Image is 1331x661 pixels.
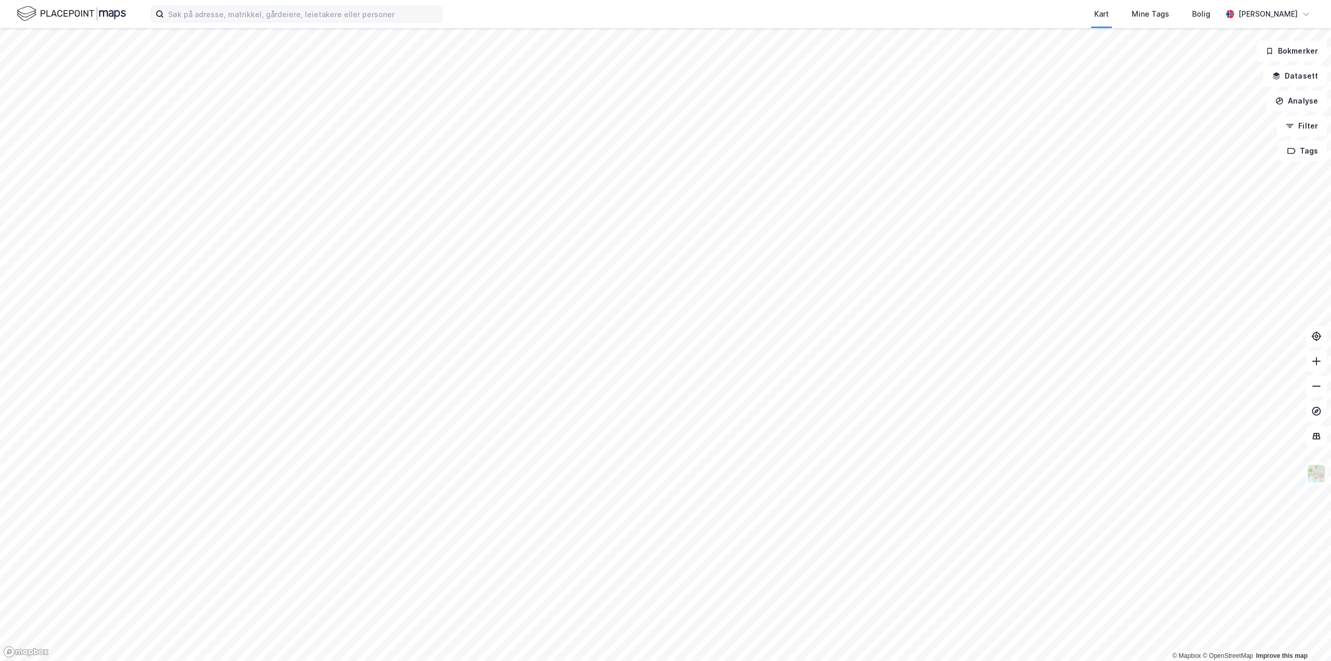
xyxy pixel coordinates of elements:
img: logo.f888ab2527a4732fd821a326f86c7f29.svg [17,5,126,23]
div: Bolig [1192,8,1210,20]
div: [PERSON_NAME] [1238,8,1298,20]
a: OpenStreetMap [1202,652,1253,659]
div: Kart [1094,8,1109,20]
button: Analyse [1266,91,1327,111]
a: Mapbox [1172,652,1201,659]
a: Mapbox homepage [3,646,49,658]
div: Mine Tags [1132,8,1169,20]
input: Søk på adresse, matrikkel, gårdeiere, leietakere eller personer [164,6,442,22]
button: Filter [1277,116,1327,136]
button: Bokmerker [1257,41,1327,61]
img: Z [1307,464,1326,484]
div: Kontrollprogram for chat [1279,611,1331,661]
iframe: Chat Widget [1279,611,1331,661]
button: Tags [1278,141,1327,161]
button: Datasett [1263,66,1327,86]
a: Improve this map [1256,652,1308,659]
